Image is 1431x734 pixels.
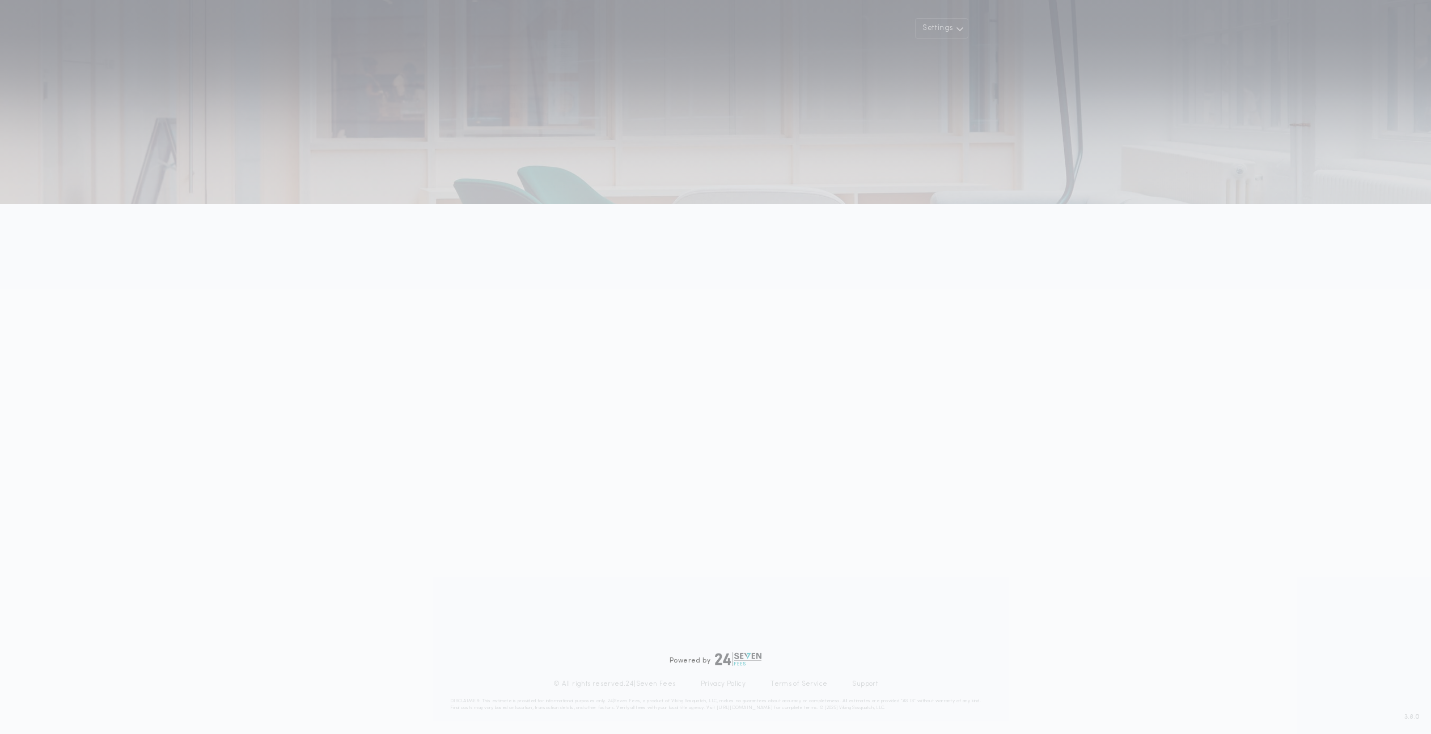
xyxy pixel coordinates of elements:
span: 3.8.0 [1404,712,1420,722]
p: © All rights reserved. 24|Seven Fees [553,680,676,689]
a: Terms of Service [770,680,827,689]
div: Powered by [670,652,761,666]
a: Support [852,680,878,689]
img: logo [715,652,761,666]
button: Settings [915,18,968,39]
a: [URL][DOMAIN_NAME] [717,706,773,710]
a: Privacy Policy [701,680,746,689]
p: DISCLAIMER: This estimate is provided for informational purposes only. 24|Seven Fees, a product o... [450,698,981,711]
